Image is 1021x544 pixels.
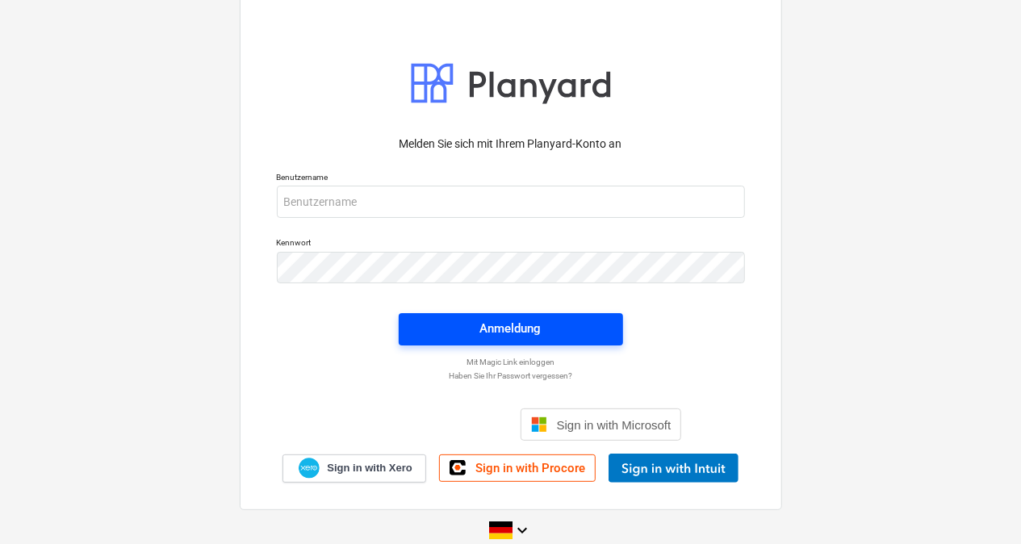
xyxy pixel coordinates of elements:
[531,416,547,433] img: Microsoft logo
[282,454,426,483] a: Sign in with Xero
[480,318,542,339] div: Anmeldung
[277,186,745,218] input: Benutzername
[557,418,672,432] span: Sign in with Microsoft
[332,407,516,442] iframe: Schaltfläche „Über Google anmelden“
[940,467,1021,544] div: Chat-Widget
[513,521,532,540] i: keyboard_arrow_down
[269,357,753,367] a: Mit Magic Link einloggen
[327,461,412,475] span: Sign in with Xero
[269,370,753,381] a: Haben Sie Ihr Passwort vergessen?
[277,237,745,251] p: Kennwort
[277,172,745,186] p: Benutzername
[475,461,585,475] span: Sign in with Procore
[439,454,596,482] a: Sign in with Procore
[299,458,320,479] img: Xero logo
[399,313,623,345] button: Anmeldung
[277,136,745,153] p: Melden Sie sich mit Ihrem Planyard-Konto an
[940,467,1021,544] iframe: Chat Widget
